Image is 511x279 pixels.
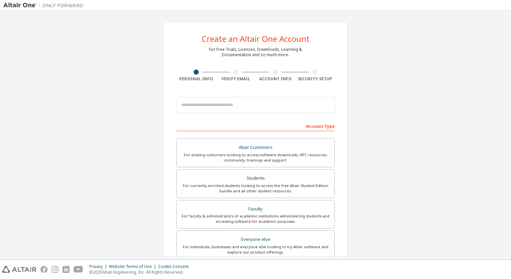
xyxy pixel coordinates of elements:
img: linkedin.svg [63,266,70,273]
div: For Free Trials, Licenses, Downloads, Learning & Documentation and so much more. [209,47,302,58]
div: Cookie Consent [158,264,193,269]
div: Website Terms of Use [109,264,158,269]
div: For existing customers looking to access software downloads, HPC resources, community, trainings ... [181,152,330,163]
img: instagram.svg [52,266,59,273]
div: For individuals, businesses and everyone else looking to try Altair software and explore our prod... [181,244,330,255]
p: © 2025 Altair Engineering, Inc. All Rights Reserved. [89,269,193,275]
img: altair_logo.svg [2,266,36,273]
div: Verify Email [216,76,256,82]
div: Personal Info [176,76,216,82]
div: Account Info [255,76,295,82]
img: youtube.svg [74,266,83,273]
img: Altair One [3,2,87,9]
div: Create an Altair One Account [202,35,310,43]
div: Students [181,174,330,183]
div: Account Type [176,120,335,131]
img: facebook.svg [40,266,47,273]
div: Everyone else [181,235,330,244]
div: Privacy [89,264,109,269]
div: Security Setup [295,76,335,82]
div: Faculty [181,204,330,214]
div: Altair Customers [181,143,330,152]
div: For currently enrolled students looking to access the free Altair Student Edition bundle and all ... [181,183,330,194]
div: For faculty & administrators of academic institutions administering students and accessing softwa... [181,213,330,224]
